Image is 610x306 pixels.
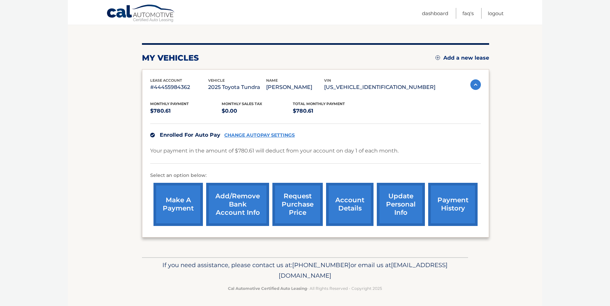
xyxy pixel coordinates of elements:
[326,183,374,226] a: account details
[146,285,464,292] p: - All Rights Reserved - Copyright 2025
[142,53,199,63] h2: my vehicles
[462,8,474,19] a: FAQ's
[324,83,435,92] p: [US_VEHICLE_IDENTIFICATION_NUMBER]
[208,78,225,83] span: vehicle
[150,106,222,116] p: $780.61
[150,146,399,155] p: Your payment in the amount of $780.61 will deduct from your account on day 1 of each month.
[206,183,269,226] a: Add/Remove bank account info
[160,132,220,138] span: Enrolled For Auto Pay
[422,8,448,19] a: Dashboard
[324,78,331,83] span: vin
[470,79,481,90] img: accordion-active.svg
[266,83,324,92] p: [PERSON_NAME]
[488,8,504,19] a: Logout
[272,183,323,226] a: request purchase price
[150,101,189,106] span: Monthly Payment
[208,83,266,92] p: 2025 Toyota Tundra
[435,55,440,60] img: add.svg
[428,183,478,226] a: payment history
[153,183,203,226] a: make a payment
[435,55,489,61] a: Add a new lease
[150,83,208,92] p: #44455984362
[377,183,425,226] a: update personal info
[150,172,481,180] p: Select an option below:
[222,101,262,106] span: Monthly sales Tax
[150,133,155,137] img: check.svg
[150,78,182,83] span: lease account
[293,101,345,106] span: Total Monthly Payment
[106,4,176,23] a: Cal Automotive
[222,106,293,116] p: $0.00
[292,261,350,269] span: [PHONE_NUMBER]
[266,78,278,83] span: name
[146,260,464,281] p: If you need assistance, please contact us at: or email us at
[293,106,364,116] p: $780.61
[224,132,295,138] a: CHANGE AUTOPAY SETTINGS
[228,286,307,291] strong: Cal Automotive Certified Auto Leasing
